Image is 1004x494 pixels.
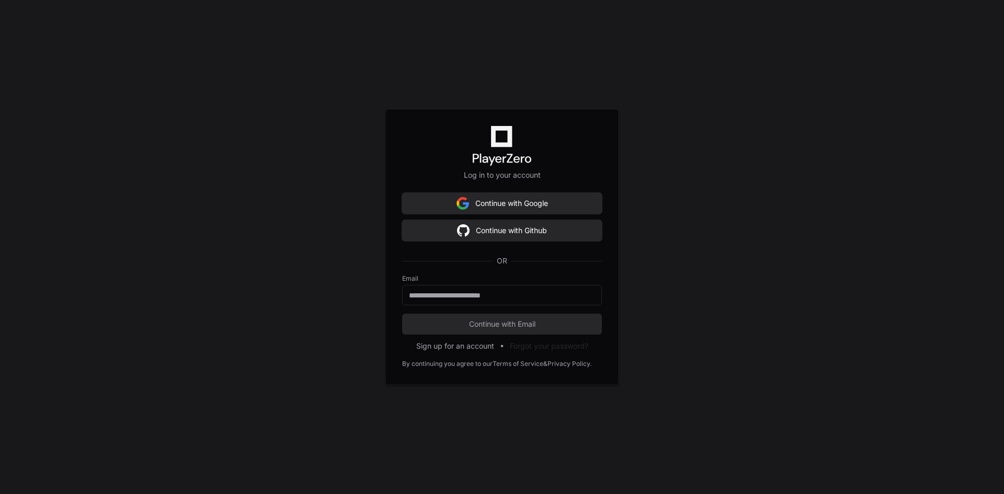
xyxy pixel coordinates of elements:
div: By continuing you agree to our [402,360,493,368]
img: Sign in with google [457,193,469,214]
p: Log in to your account [402,170,602,180]
button: Sign up for an account [416,341,494,351]
div: & [543,360,547,368]
button: Continue with Google [402,193,602,214]
a: Terms of Service [493,360,543,368]
label: Email [402,274,602,283]
span: Continue with Email [402,319,602,329]
img: Sign in with google [457,220,470,241]
button: Continue with Email [402,314,602,335]
span: OR [493,256,511,266]
button: Continue with Github [402,220,602,241]
a: Privacy Policy. [547,360,591,368]
button: Forgot your password? [510,341,588,351]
